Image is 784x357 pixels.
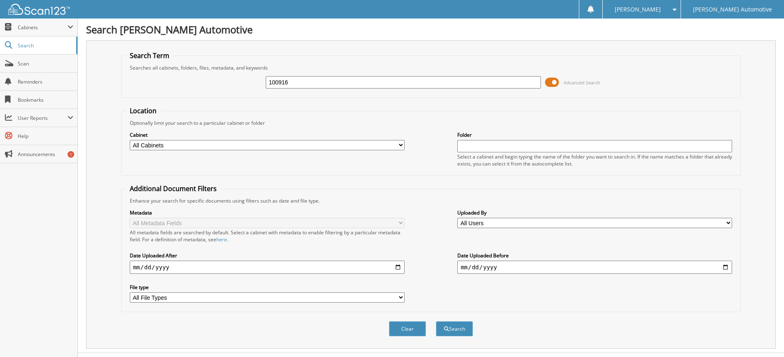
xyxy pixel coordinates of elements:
[693,7,772,12] span: [PERSON_NAME] Automotive
[615,7,661,12] span: [PERSON_NAME]
[130,252,405,259] label: Date Uploaded After
[130,131,405,138] label: Cabinet
[68,151,74,158] div: 1
[86,23,776,36] h1: Search [PERSON_NAME] Automotive
[126,184,221,193] legend: Additional Document Filters
[8,4,70,15] img: scan123-logo-white.svg
[457,252,732,259] label: Date Uploaded Before
[126,106,161,115] legend: Location
[18,151,73,158] span: Announcements
[18,114,68,121] span: User Reports
[130,261,405,274] input: start
[216,236,227,243] a: here
[564,79,600,86] span: Advanced Search
[457,209,732,216] label: Uploaded By
[18,133,73,140] span: Help
[126,119,737,126] div: Optionally limit your search to a particular cabinet or folder
[389,321,426,336] button: Clear
[457,131,732,138] label: Folder
[126,197,737,204] div: Enhance your search for specific documents using filters such as date and file type.
[126,51,173,60] legend: Search Term
[126,64,737,71] div: Searches all cabinets, folders, files, metadata, and keywords
[18,60,73,67] span: Scan
[18,78,73,85] span: Reminders
[18,42,72,49] span: Search
[18,24,68,31] span: Cabinets
[457,153,732,167] div: Select a cabinet and begin typing the name of the folder you want to search in. If the name match...
[457,261,732,274] input: end
[743,317,784,357] iframe: Chat Widget
[130,209,405,216] label: Metadata
[18,96,73,103] span: Bookmarks
[436,321,473,336] button: Search
[130,229,405,243] div: All metadata fields are searched by default. Select a cabinet with metadata to enable filtering b...
[130,284,405,291] label: File type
